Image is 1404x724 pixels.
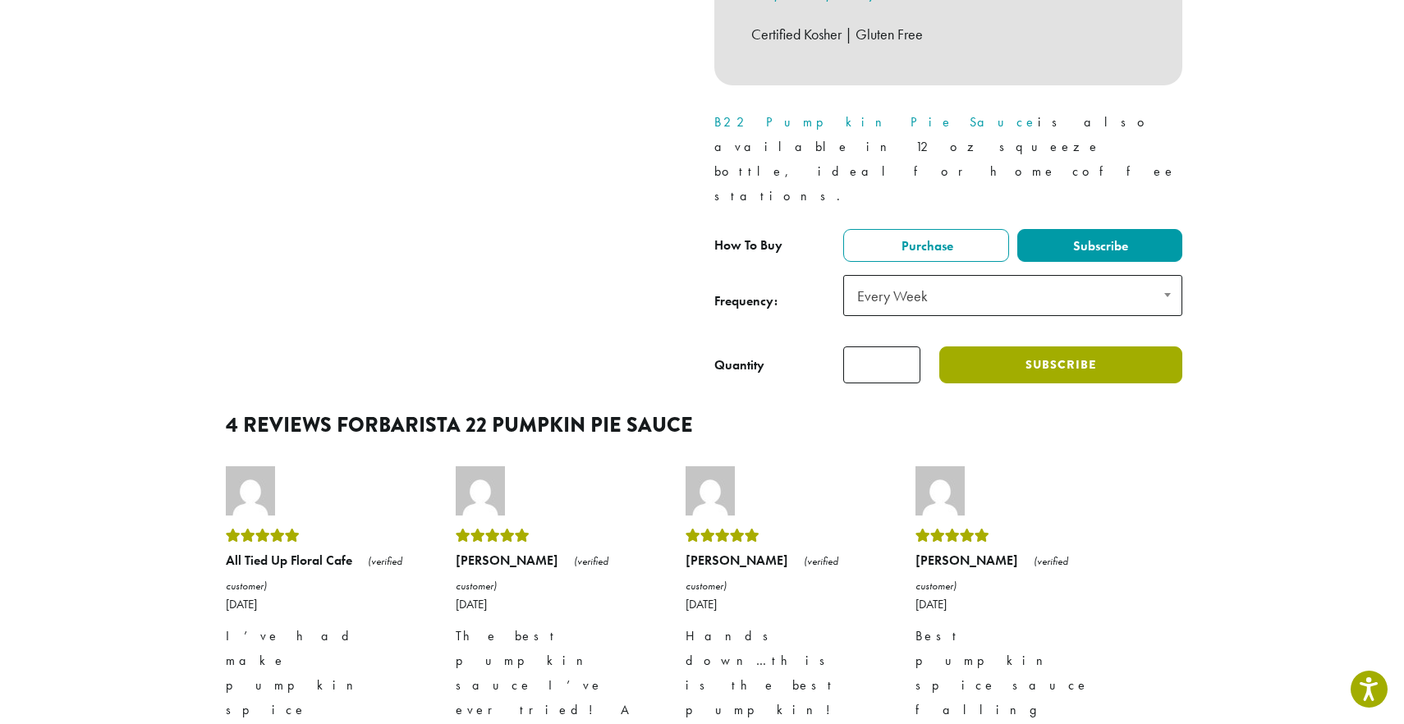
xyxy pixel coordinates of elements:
[714,113,1038,131] a: B22 Pumpkin Pie Sauce
[226,598,415,611] time: [DATE]
[915,524,1104,548] div: Rated 5 out of 5
[686,524,874,548] div: Rated 5 out of 5
[851,280,944,312] span: Every Week
[379,410,693,440] span: Barista 22 Pumpkin Pie Sauce
[714,291,843,311] span: Frequency:
[456,524,645,548] div: Rated 5 out of 5
[686,598,874,611] time: [DATE]
[714,236,782,254] span: How To Buy
[1071,237,1128,254] span: Subscribe
[751,21,1145,48] p: Certified Kosher | Gluten Free
[714,355,764,375] div: Quantity
[915,552,1018,569] strong: [PERSON_NAME]
[226,552,352,569] strong: All Tied Up Floral Cafe
[456,598,645,611] time: [DATE]
[899,237,953,254] span: Purchase
[226,413,1178,438] h2: 4 reviews for
[456,552,558,569] strong: [PERSON_NAME]
[843,275,1182,316] span: Every Week
[714,110,1182,208] p: is also available in 12 oz squeeze bottle, ideal for home coffee stations.
[686,552,788,569] strong: [PERSON_NAME]
[843,346,920,383] input: Product quantity
[915,598,1104,611] time: [DATE]
[939,346,1182,383] button: Subscribe
[226,524,415,548] div: Rated 5 out of 5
